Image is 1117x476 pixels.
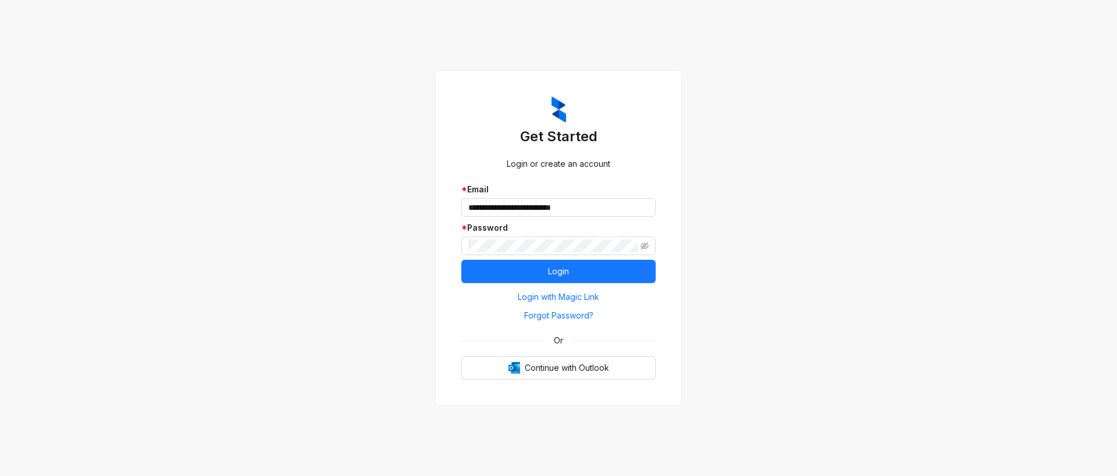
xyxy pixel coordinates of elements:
[546,334,571,347] span: Or
[508,362,520,374] img: Outlook
[461,260,656,283] button: Login
[461,183,656,196] div: Email
[461,127,656,146] h3: Get Started
[461,356,656,380] button: OutlookContinue with Outlook
[461,306,656,325] button: Forgot Password?
[461,288,656,306] button: Login with Magic Link
[518,291,599,303] span: Login with Magic Link
[641,242,649,250] span: eye-invisible
[461,158,656,170] div: Login or create an account
[524,309,593,322] span: Forgot Password?
[525,362,609,374] span: Continue with Outlook
[548,265,569,278] span: Login
[461,221,656,234] div: Password
[552,96,566,123] img: ZumaIcon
